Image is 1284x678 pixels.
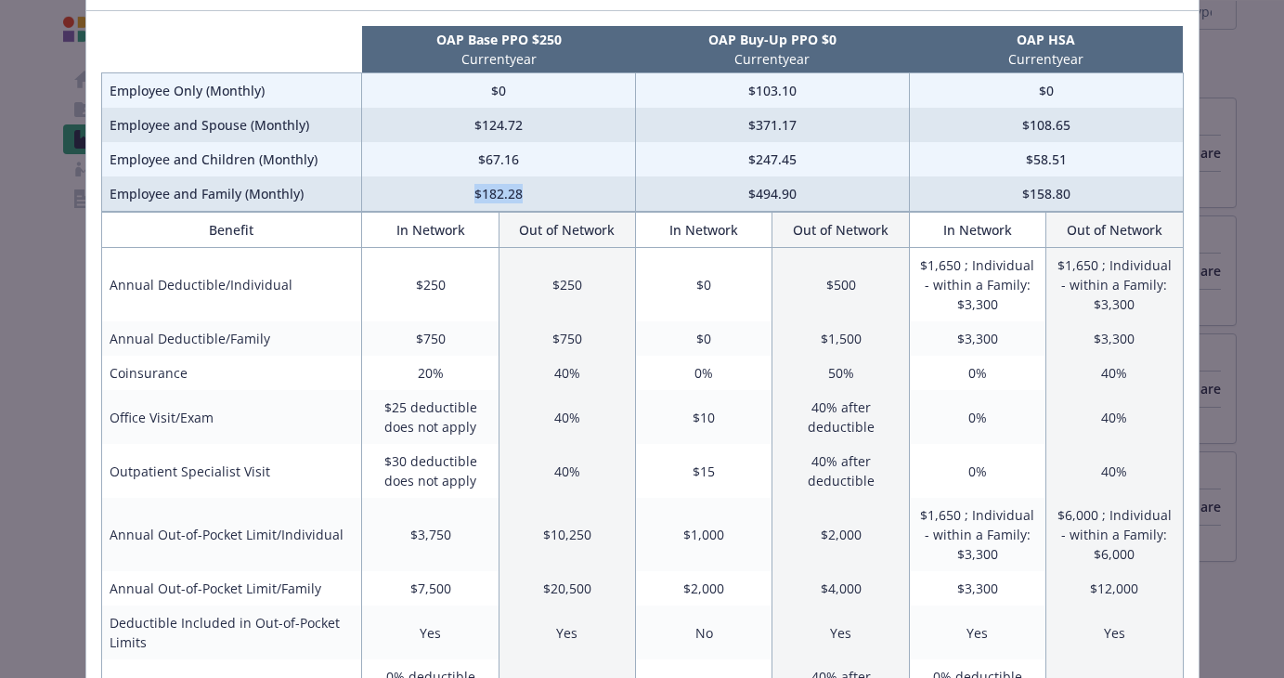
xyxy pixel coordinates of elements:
td: No [636,606,772,659]
td: $3,300 [909,571,1045,606]
td: 40% after deductible [772,390,909,444]
td: $10 [636,390,772,444]
th: Out of Network [499,213,635,248]
p: OAP Base PPO $250 [366,30,632,49]
td: Yes [362,606,499,659]
td: 40% [499,356,635,390]
th: Out of Network [772,213,909,248]
p: Current year [366,49,632,69]
td: $182.28 [362,176,636,212]
td: $750 [362,321,499,356]
p: OAP Buy-Up PPO $0 [640,30,906,49]
td: $20,500 [499,571,635,606]
td: $250 [499,248,635,322]
td: $1,650 ; Individual - within a Family: $3,300 [909,248,1045,322]
td: $3,300 [909,321,1045,356]
th: Out of Network [1046,213,1183,248]
td: Office Visit/Exam [101,390,362,444]
td: 40% [1046,444,1183,498]
p: OAP HSA [913,30,1179,49]
td: $0 [362,73,636,109]
td: Yes [1046,606,1183,659]
td: 50% [772,356,909,390]
td: $2,000 [636,571,772,606]
td: $108.65 [909,108,1183,142]
td: $3,300 [1046,321,1183,356]
td: $1,650 ; Individual - within a Family: $3,300 [1046,248,1183,322]
td: 20% [362,356,499,390]
td: Yes [772,606,909,659]
td: $4,000 [772,571,909,606]
td: $7,500 [362,571,499,606]
td: $124.72 [362,108,636,142]
td: Employee and Family (Monthly) [101,176,362,212]
td: $58.51 [909,142,1183,176]
td: Outpatient Specialist Visit [101,444,362,498]
td: Annual Deductible/Individual [101,248,362,322]
td: Deductible Included in Out-of-Pocket Limits [101,606,362,659]
td: Annual Out-of-Pocket Limit/Individual [101,498,362,571]
td: $0 [636,248,772,322]
td: 0% [909,444,1045,498]
p: Current year [913,49,1179,69]
td: $0 [909,73,1183,109]
td: $2,000 [772,498,909,571]
td: Yes [499,606,635,659]
td: 0% [909,390,1045,444]
td: $494.90 [636,176,910,212]
td: $12,000 [1046,571,1183,606]
td: Yes [909,606,1045,659]
td: Coinsurance [101,356,362,390]
td: $750 [499,321,635,356]
td: Annual Deductible/Family [101,321,362,356]
td: $67.16 [362,142,636,176]
th: In Network [362,213,499,248]
td: 40% [1046,390,1183,444]
td: $0 [636,321,772,356]
td: $10,250 [499,498,635,571]
td: $3,750 [362,498,499,571]
td: 0% [636,356,772,390]
td: 40% [499,444,635,498]
td: $1,000 [636,498,772,571]
td: $15 [636,444,772,498]
td: $1,650 ; Individual - within a Family: $3,300 [909,498,1045,571]
td: 0% [909,356,1045,390]
td: $1,500 [772,321,909,356]
p: Current year [640,49,906,69]
td: $500 [772,248,909,322]
td: $6,000 ; Individual - within a Family: $6,000 [1046,498,1183,571]
td: $103.10 [636,73,910,109]
th: In Network [636,213,772,248]
th: intentionally left blank [101,26,362,73]
td: 40% [1046,356,1183,390]
td: $30 deductible does not apply [362,444,499,498]
th: Benefit [101,213,362,248]
td: $25 deductible does not apply [362,390,499,444]
td: Employee and Children (Monthly) [101,142,362,176]
td: $250 [362,248,499,322]
td: Employee and Spouse (Monthly) [101,108,362,142]
td: 40% [499,390,635,444]
td: $158.80 [909,176,1183,212]
td: 40% after deductible [772,444,909,498]
th: In Network [909,213,1045,248]
td: Annual Out-of-Pocket Limit/Family [101,571,362,606]
td: $247.45 [636,142,910,176]
td: $371.17 [636,108,910,142]
td: Employee Only (Monthly) [101,73,362,109]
